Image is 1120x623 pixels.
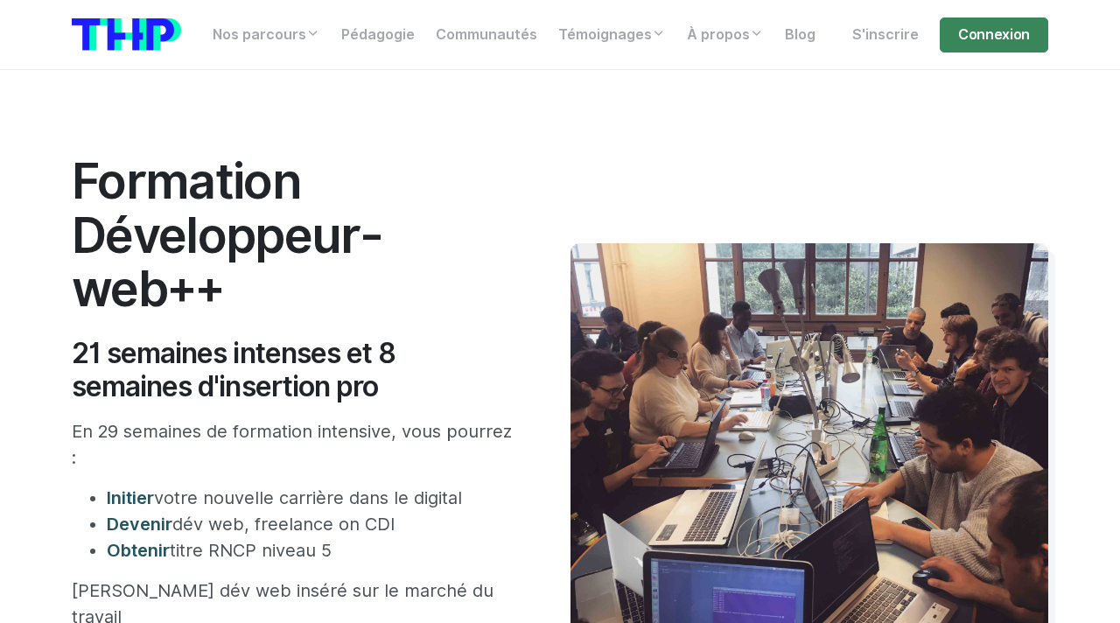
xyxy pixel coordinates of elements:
li: titre RNCP niveau 5 [107,537,518,563]
a: Témoignages [548,17,676,52]
a: Communautés [425,17,548,52]
a: Connexion [940,17,1048,52]
p: En 29 semaines de formation intensive, vous pourrez : [72,418,518,471]
h2: 21 semaines intenses et 8 semaines d'insertion pro [72,337,518,404]
span: Devenir [107,514,172,535]
img: logo [72,18,181,51]
h1: Formation Développeur-web++ [72,154,518,316]
li: votre nouvelle carrière dans le digital [107,485,518,511]
li: dév web, freelance on CDI [107,511,518,537]
span: Initier [107,487,154,508]
a: Nos parcours [202,17,331,52]
span: Obtenir [107,540,170,561]
a: À propos [676,17,774,52]
a: S'inscrire [842,17,929,52]
a: Pédagogie [331,17,425,52]
a: Blog [774,17,826,52]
